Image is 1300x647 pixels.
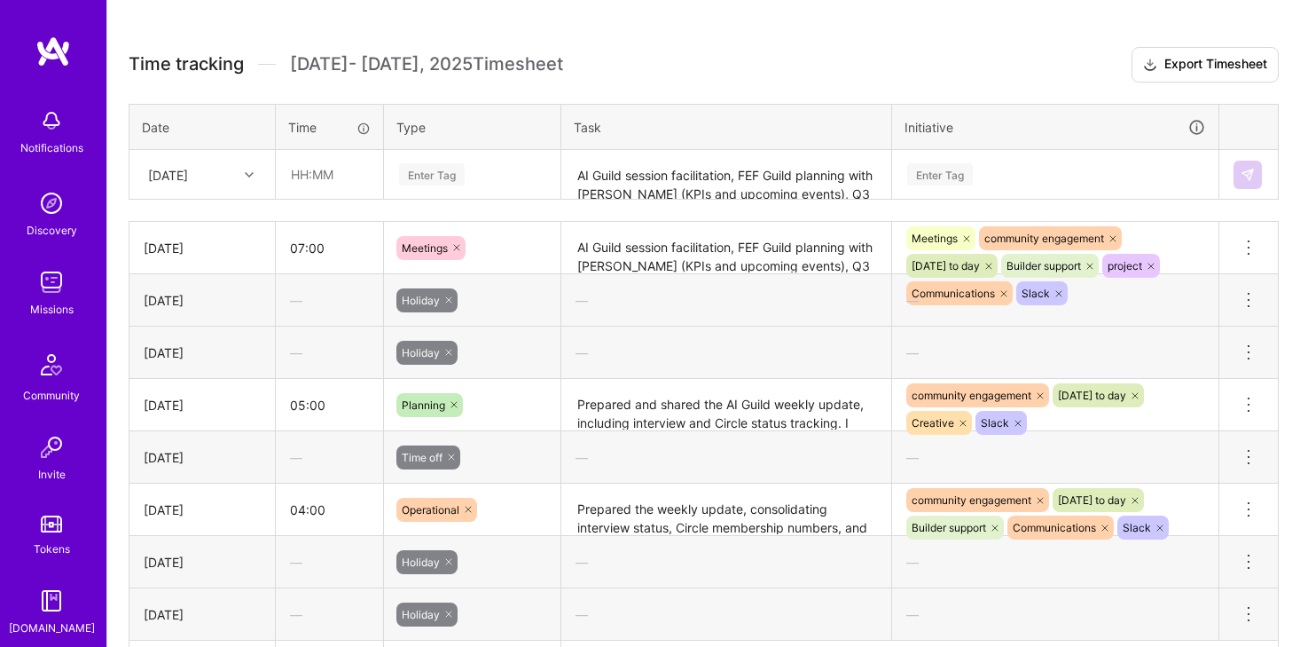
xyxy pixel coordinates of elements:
[384,104,561,150] th: Type
[277,151,382,198] input: HH:MM
[34,583,69,619] img: guide book
[1058,389,1126,402] span: [DATE] to day
[34,264,69,300] img: teamwork
[38,465,66,484] div: Invite
[144,605,261,624] div: [DATE]
[9,619,95,637] div: [DOMAIN_NAME]
[563,381,889,430] textarea: Prepared and shared the AI Guild weekly update, including interview and Circle status tracking. I...
[276,486,383,533] input: HH:MM
[1143,56,1157,75] i: icon Download
[563,485,889,534] textarea: Prepared the weekly update, consolidating interview status, Circle membership numbers, and upcomi...
[905,117,1206,138] div: Initiative
[1108,259,1142,272] span: project
[288,118,371,137] div: Time
[402,556,440,569] span: Holiday
[912,493,1031,507] span: community engagement
[1058,493,1126,507] span: [DATE] to day
[290,53,563,75] span: [DATE] - [DATE] , 2025 Timesheet
[912,521,986,534] span: Builder support
[276,434,383,481] div: —
[34,540,70,558] div: Tokens
[561,277,891,324] div: —
[144,343,261,362] div: [DATE]
[276,382,383,429] input: HH:MM
[1123,521,1151,534] span: Slack
[276,329,383,376] div: —
[981,416,1009,430] span: Slack
[1132,47,1279,83] button: Export Timesheet
[129,53,244,75] span: Time tracking
[245,170,254,179] i: icon Chevron
[276,225,383,272] input: HH:MM
[561,434,891,481] div: —
[148,165,188,184] div: [DATE]
[912,259,980,272] span: [DATE] to day
[23,386,80,405] div: Community
[561,539,891,586] div: —
[30,343,73,386] img: Community
[41,516,62,533] img: tokens
[144,291,261,310] div: [DATE]
[892,434,1218,481] div: —
[34,430,69,465] img: Invite
[907,161,973,188] div: Enter Tag
[20,138,83,157] div: Notifications
[561,104,892,150] th: Task
[144,501,261,519] div: [DATE]
[144,239,261,257] div: [DATE]
[402,451,442,464] span: Time off
[402,241,448,255] span: Meetings
[892,277,1218,324] div: —
[27,221,77,240] div: Discovery
[984,232,1104,245] span: community engagement
[892,591,1218,638] div: —
[561,329,891,376] div: —
[34,103,69,138] img: bell
[912,389,1031,402] span: community engagement
[276,591,383,638] div: —
[30,300,74,319] div: Missions
[276,277,383,324] div: —
[1013,521,1096,534] span: Communications
[402,346,440,359] span: Holiday
[563,224,889,272] textarea: AI Guild session facilitation, FEF Guild planning with [PERSON_NAME] (KPIs and upcoming events), ...
[399,161,465,188] div: Enter Tag
[144,396,261,414] div: [DATE]
[144,448,261,467] div: [DATE]
[892,539,1218,586] div: —
[35,36,71,67] img: logo
[402,398,445,412] span: Planning
[1006,259,1081,272] span: Builder support
[402,503,459,517] span: Operational
[129,104,276,150] th: Date
[276,539,383,586] div: —
[34,185,69,221] img: discovery
[1241,168,1255,182] img: Submit
[402,294,440,307] span: Holiday
[892,329,1218,376] div: —
[912,232,958,245] span: Meetings
[561,591,891,638] div: —
[912,416,954,430] span: Creative
[144,553,261,572] div: [DATE]
[402,608,440,621] span: Holiday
